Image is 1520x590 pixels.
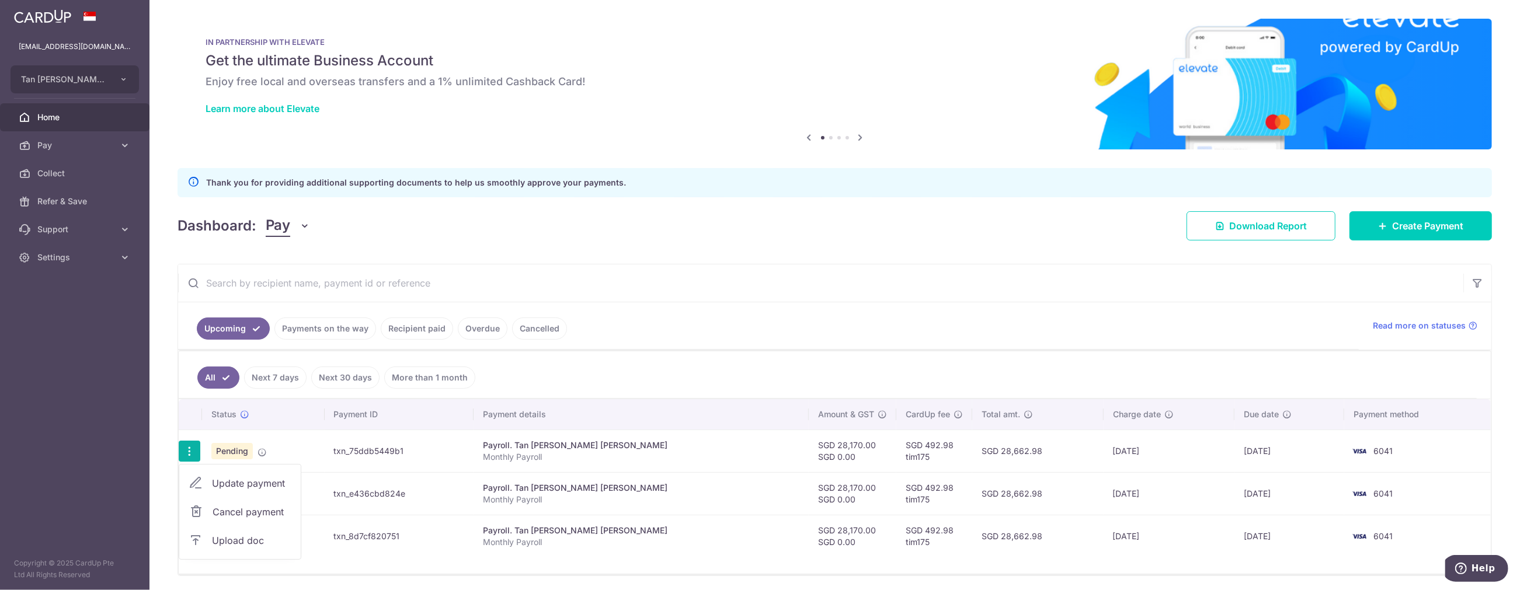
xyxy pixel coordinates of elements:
img: Bank Card [1348,487,1371,501]
a: Read more on statuses [1373,320,1477,331]
span: Collect [37,167,114,179]
td: [DATE] [1234,515,1344,557]
span: Create Payment [1392,219,1463,233]
button: Tan [PERSON_NAME] [PERSON_NAME] [11,65,139,93]
span: CardUp fee [906,409,950,420]
td: SGD 28,662.98 [972,472,1103,515]
span: Due date [1244,409,1279,420]
iframe: Opens a widget where you can find more information [1445,555,1508,584]
span: 6041 [1373,531,1393,541]
span: Pending [211,443,253,459]
a: Payments on the way [274,317,376,340]
th: Payment method [1344,399,1491,430]
div: Payroll. Tan [PERSON_NAME] [PERSON_NAME] [483,525,799,536]
img: Bank Card [1348,444,1371,458]
p: Monthly Payroll [483,536,799,548]
img: Bank Card [1348,529,1371,543]
a: Learn more about Elevate [206,103,319,114]
img: CardUp [14,9,71,23]
td: [DATE] [1104,515,1234,557]
h6: Enjoy free local and overseas transfers and a 1% unlimited Cashback Card! [206,75,1464,89]
span: Read more on statuses [1373,320,1466,331]
td: SGD 28,170.00 SGD 0.00 [809,515,896,557]
span: Status [211,409,236,420]
td: txn_e436cbd824e [325,472,474,515]
th: Payment details [474,399,809,430]
a: Recipient paid [381,317,453,340]
p: Thank you for providing additional supporting documents to help us smoothly approve your payments. [206,176,626,190]
h5: Get the ultimate Business Account [206,51,1464,70]
td: SGD 492.98 tim175 [896,515,972,557]
p: [EMAIL_ADDRESS][DOMAIN_NAME] [19,41,131,53]
span: Total amt. [982,409,1020,420]
td: SGD 28,662.98 [972,430,1103,472]
a: Next 30 days [311,366,380,389]
span: Refer & Save [37,195,114,207]
span: 6041 [1373,446,1393,456]
a: Next 7 days [244,366,307,389]
span: Settings [37,252,114,263]
div: Payroll. Tan [PERSON_NAME] [PERSON_NAME] [483,482,799,494]
span: Support [37,224,114,235]
span: Download Report [1229,219,1307,233]
a: More than 1 month [384,366,475,389]
a: All [197,366,239,389]
a: Download Report [1187,211,1335,240]
img: Renovation banner [178,19,1492,149]
span: Home [37,111,114,123]
td: [DATE] [1234,430,1344,472]
span: Tan [PERSON_NAME] [PERSON_NAME] [21,74,107,85]
p: IN PARTNERSHIP WITH ELEVATE [206,37,1464,47]
td: SGD 28,662.98 [972,515,1103,557]
td: [DATE] [1104,430,1234,472]
p: Monthly Payroll [483,451,799,463]
span: Charge date [1113,409,1161,420]
td: SGD 492.98 tim175 [896,472,972,515]
td: txn_75ddb5449b1 [325,430,474,472]
a: Overdue [458,317,507,340]
td: SGD 28,170.00 SGD 0.00 [809,430,896,472]
td: [DATE] [1104,472,1234,515]
span: Pay [266,215,290,237]
span: 6041 [1373,488,1393,498]
button: Pay [266,215,311,237]
p: Monthly Payroll [483,494,799,505]
a: Upcoming [197,317,270,340]
td: txn_8d7cf820751 [325,515,474,557]
span: Amount & GST [818,409,874,420]
a: Create Payment [1349,211,1492,240]
input: Search by recipient name, payment id or reference [178,264,1463,302]
h4: Dashboard: [178,215,256,236]
ul: Pay [179,464,301,560]
td: SGD 28,170.00 SGD 0.00 [809,472,896,515]
th: Payment ID [325,399,474,430]
div: Payroll. Tan [PERSON_NAME] [PERSON_NAME] [483,439,799,451]
a: Cancelled [512,317,567,340]
td: SGD 492.98 tim175 [896,430,972,472]
td: [DATE] [1234,472,1344,515]
span: Pay [37,139,114,151]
